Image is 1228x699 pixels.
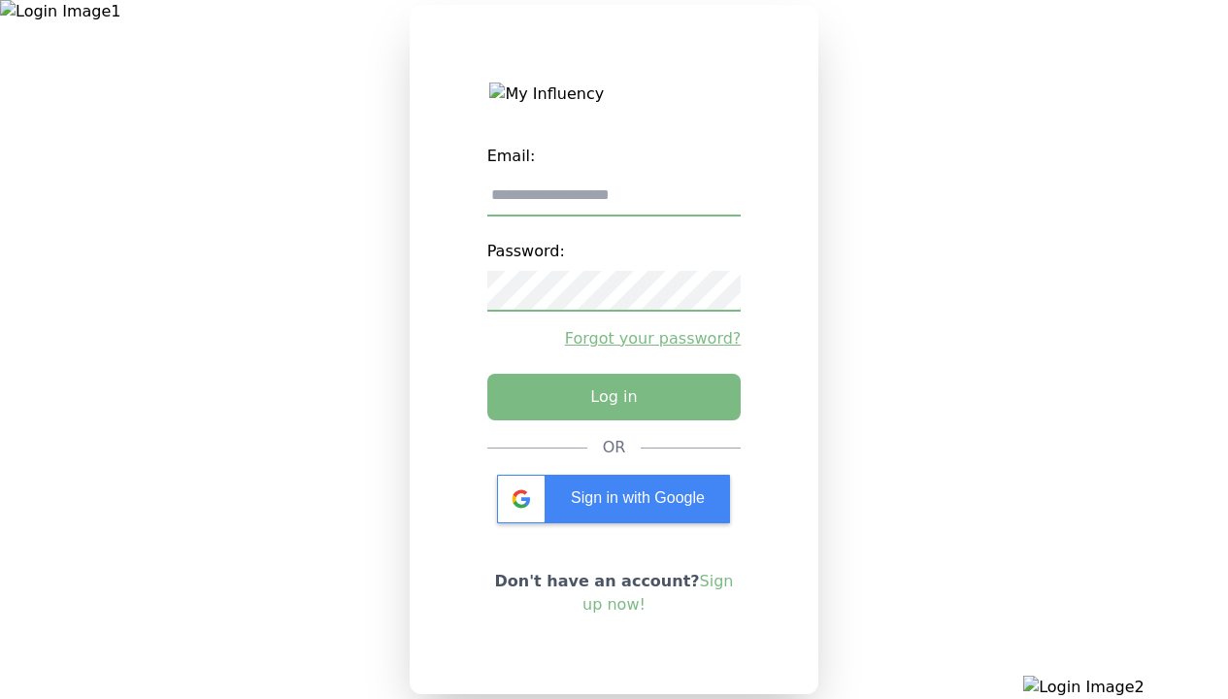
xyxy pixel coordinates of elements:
[487,137,742,176] label: Email:
[487,570,742,616] p: Don't have an account?
[497,475,730,523] div: Sign in with Google
[487,327,742,350] a: Forgot your password?
[487,232,742,271] label: Password:
[571,489,705,506] span: Sign in with Google
[487,374,742,420] button: Log in
[1023,676,1228,699] img: Login Image2
[489,83,738,106] img: My Influency
[603,436,626,459] div: OR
